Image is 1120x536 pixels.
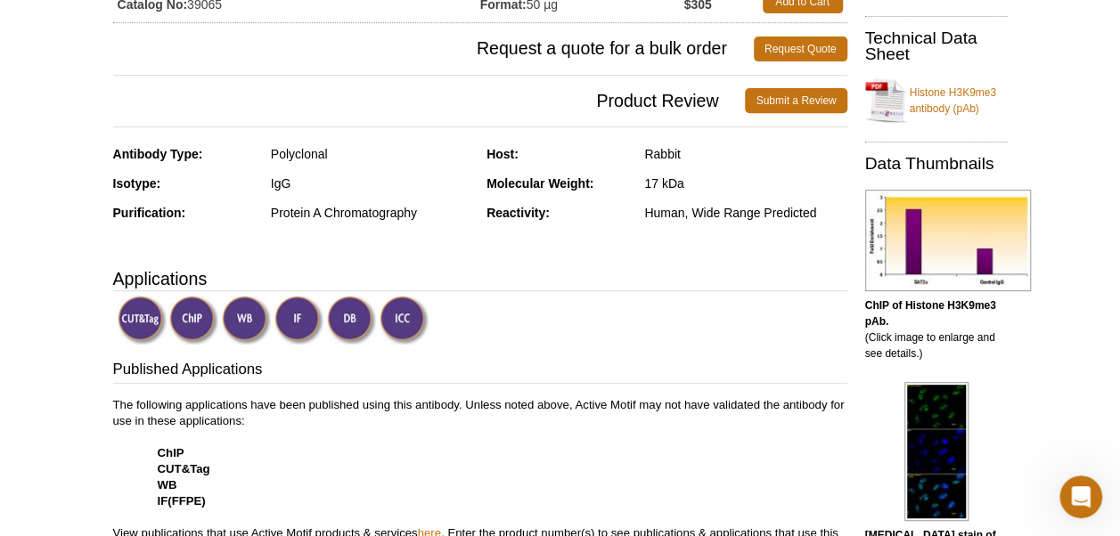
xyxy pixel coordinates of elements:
[113,88,746,113] span: Product Review
[113,147,203,161] strong: Antibody Type:
[865,74,1008,127] a: Histone H3K9me3 antibody (pAb)
[644,146,846,162] div: Rabbit
[169,296,218,345] img: ChIP Validated
[158,494,206,508] strong: IF(FFPE)
[380,296,429,345] img: Immunocytochemistry Validated
[158,462,210,475] strong: CUT&Tag
[158,446,184,459] strong: ChIP
[271,205,473,221] div: Protein A Chromatography
[865,156,1008,172] h2: Data Thumbnails
[644,175,846,191] div: 17 kDa
[113,359,847,384] h3: Published Applications
[113,176,161,191] strong: Isotype:
[113,265,847,292] h3: Applications
[1059,475,1102,518] iframe: Intercom live chat
[644,205,846,221] div: Human, Wide Range Predicted
[327,296,376,345] img: Dot Blot Validated
[271,146,473,162] div: Polyclonal
[865,190,1031,291] img: Histone H3K9me3 antibody (pAb) tested by ChIP.
[222,296,271,345] img: Western Blot Validated
[113,37,754,61] span: Request a quote for a bulk order
[113,206,186,220] strong: Purification:
[486,206,550,220] strong: Reactivity:
[745,88,846,113] a: Submit a Review
[904,382,969,521] img: Histone H3K9me3 antibody (pAb) tested by immunofluorescence.
[118,296,167,345] img: CUT&Tag Validated
[158,478,177,491] strong: WB
[486,147,519,161] strong: Host:
[754,37,847,61] a: Request Quote
[486,176,593,191] strong: Molecular Weight:
[274,296,323,345] img: Immunofluorescence Validated
[865,30,1008,62] h2: Technical Data Sheet
[865,299,996,328] b: ChIP of Histone H3K9me3 pAb.
[865,297,1008,361] p: (Click image to enlarge and see details.)
[271,175,473,191] div: IgG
